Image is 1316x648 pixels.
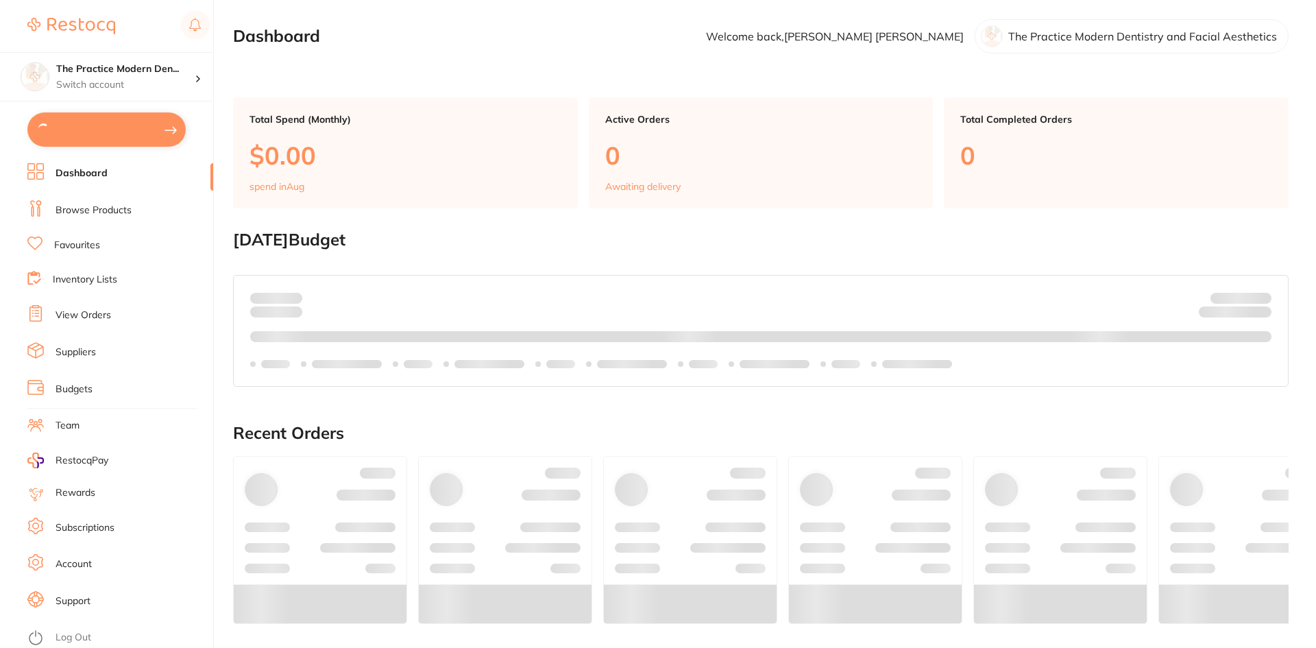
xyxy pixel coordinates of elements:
a: Favourites [54,239,100,252]
a: Dashboard [56,167,108,180]
h2: Recent Orders [233,424,1289,443]
p: Labels extended [312,359,382,370]
a: Active Orders0Awaiting delivery [589,97,934,208]
p: The Practice Modern Dentistry and Facial Aesthetics [1008,30,1277,43]
p: Awaiting delivery [605,181,681,192]
p: 0 [960,141,1272,169]
a: View Orders [56,309,111,322]
a: RestocqPay [27,453,108,468]
a: Suppliers [56,346,96,359]
a: Budgets [56,383,93,396]
p: Active Orders [605,114,917,125]
h4: The Practice Modern Dentistry and Facial Aesthetics [56,62,195,76]
img: RestocqPay [27,453,44,468]
strong: $NaN [1245,291,1271,304]
p: Remaining: [1199,304,1271,320]
a: Rewards [56,486,95,500]
a: Account [56,557,92,571]
h2: Dashboard [233,27,320,46]
p: Labels extended [454,359,524,370]
p: Budget: [1210,292,1271,303]
a: Total Spend (Monthly)$0.00spend inAug [233,97,578,208]
p: Labels [546,359,575,370]
p: Welcome back, [PERSON_NAME] [PERSON_NAME] [706,30,964,43]
a: Subscriptions [56,521,114,535]
img: Restocq Logo [27,18,115,34]
p: Total Completed Orders [960,114,1272,125]
p: 0 [605,141,917,169]
p: Spent: [250,292,302,303]
p: Labels extended [740,359,809,370]
p: Labels [261,359,290,370]
span: RestocqPay [56,454,108,468]
p: Total Spend (Monthly) [249,114,561,125]
a: Restocq Logo [27,10,115,42]
a: Inventory Lists [53,273,117,287]
a: Total Completed Orders0 [944,97,1289,208]
p: month [250,304,302,320]
p: $0.00 [249,141,561,169]
strong: $0.00 [1247,309,1271,321]
img: The Practice Modern Dentistry and Facial Aesthetics [21,63,49,91]
p: Labels [831,359,860,370]
p: Labels extended [597,359,667,370]
h2: [DATE] Budget [233,230,1289,250]
a: Browse Products [56,204,132,217]
p: Labels extended [882,359,952,370]
p: Labels [689,359,718,370]
p: Labels [404,359,432,370]
a: Log Out [56,631,91,645]
p: spend in Aug [249,181,304,192]
a: Support [56,595,90,608]
p: Switch account [56,78,195,92]
a: Team [56,419,80,433]
strong: $0.00 [278,291,302,304]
